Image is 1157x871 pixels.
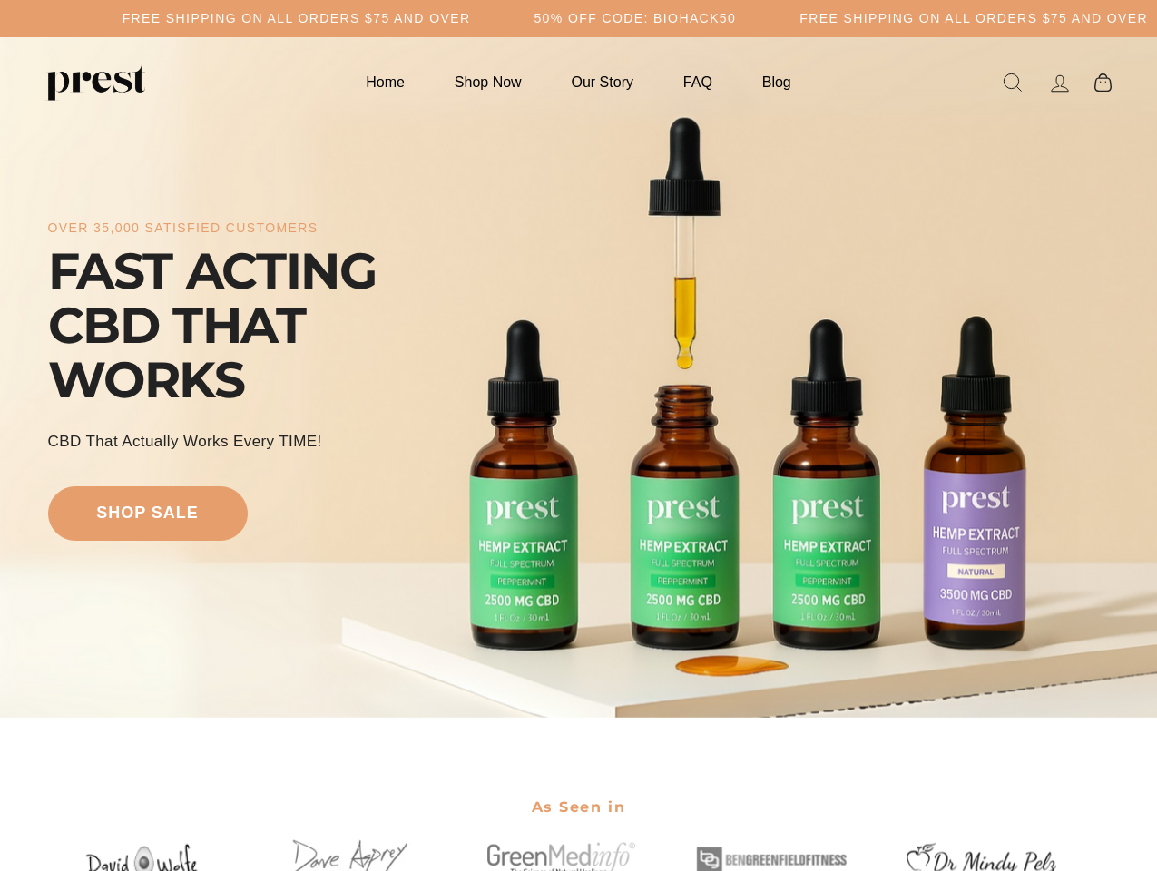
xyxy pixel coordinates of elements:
[534,11,736,26] h5: 50% OFF CODE: BIOHACK50
[48,244,456,407] div: FAST ACTING CBD THAT WORKS
[799,11,1148,26] h5: Free Shipping on all orders $75 and over
[432,64,544,100] a: Shop Now
[45,64,145,101] img: PREST ORGANICS
[549,64,656,100] a: Our Story
[123,11,471,26] h5: Free Shipping on all orders $75 and over
[661,64,735,100] a: FAQ
[48,220,319,236] div: over 35,000 satisfied customers
[48,787,1110,827] h2: As Seen in
[343,64,813,100] ul: Primary
[48,430,322,453] div: CBD That Actually Works every TIME!
[740,64,814,100] a: Blog
[48,486,248,541] a: shop sale
[343,64,427,100] a: Home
